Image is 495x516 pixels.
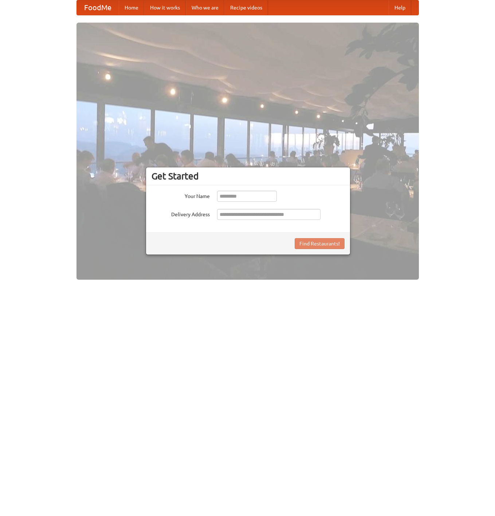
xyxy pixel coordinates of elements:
[152,171,345,182] h3: Get Started
[224,0,268,15] a: Recipe videos
[186,0,224,15] a: Who we are
[77,0,119,15] a: FoodMe
[295,238,345,249] button: Find Restaurants!
[144,0,186,15] a: How it works
[152,191,210,200] label: Your Name
[152,209,210,218] label: Delivery Address
[119,0,144,15] a: Home
[389,0,411,15] a: Help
